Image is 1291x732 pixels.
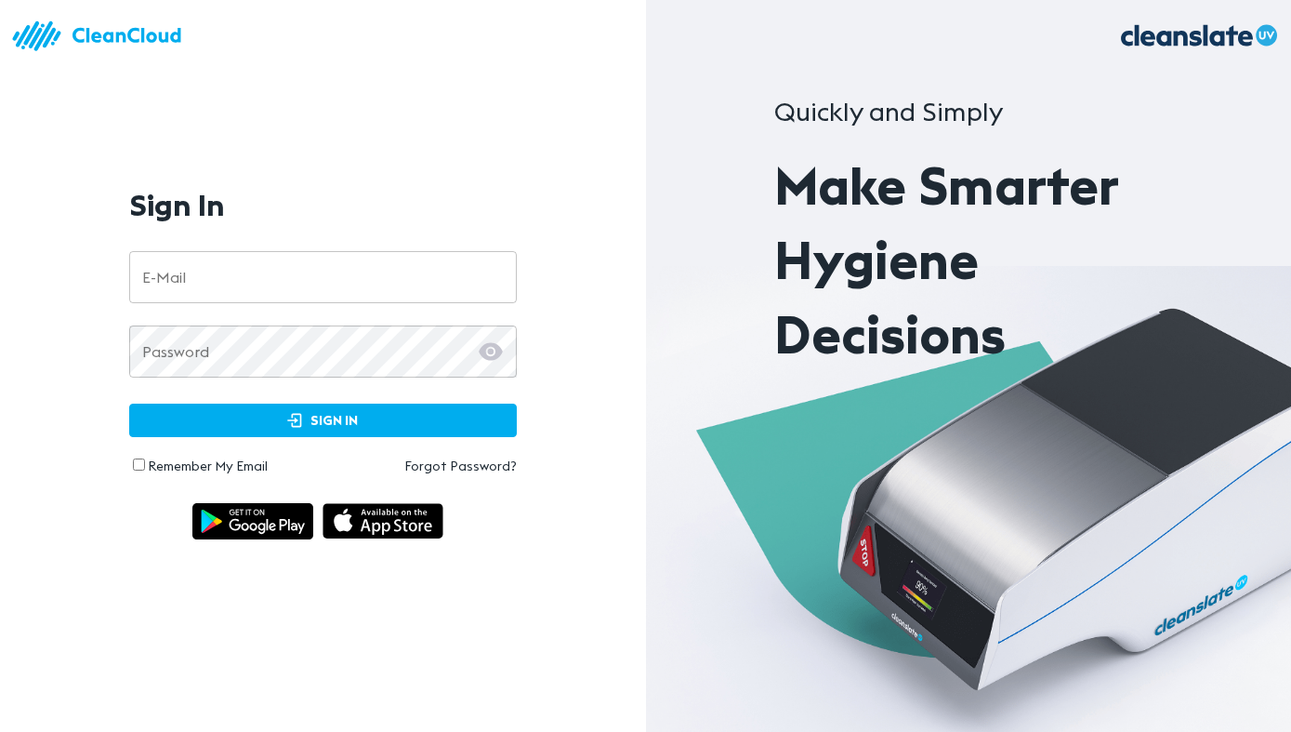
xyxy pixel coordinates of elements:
[148,458,268,474] label: Remember My Email
[129,188,225,222] h1: Sign In
[323,457,516,475] a: Forgot Password?
[774,149,1162,372] p: Make Smarter Hygiene Decisions
[149,409,497,433] span: Sign In
[774,95,1003,128] span: Quickly and Simply
[1105,9,1291,62] img: logo_.070fea6c.svg
[323,503,443,539] img: img_appstore.1cb18997.svg
[9,9,195,62] img: logo.83bc1f05.svg
[192,503,313,539] img: img_android.ce55d1a6.svg
[129,404,517,438] button: Sign In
